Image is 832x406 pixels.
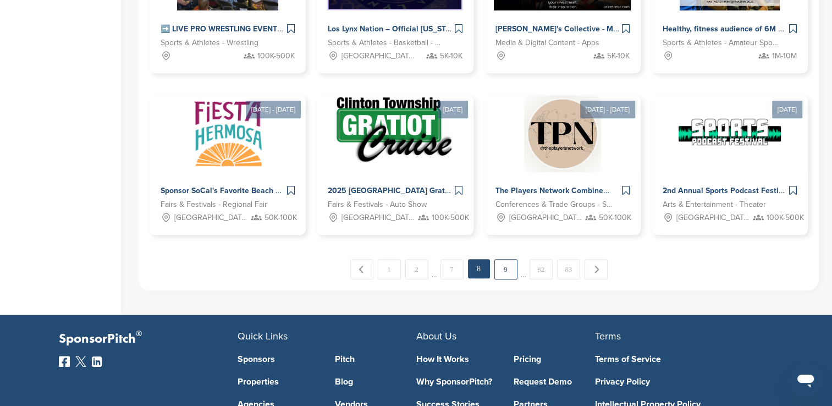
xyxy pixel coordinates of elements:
[599,212,631,224] span: 50K-100K
[405,259,428,279] a: 2
[317,78,473,235] a: [DATE] Sponsorpitch & 2025 [GEOGRAPHIC_DATA] Gratiot Cruise Fairs & Festivals - Auto Show [GEOGRA...
[495,186,603,195] span: The Players Network Combine
[509,212,583,224] span: [GEOGRAPHIC_DATA], [GEOGRAPHIC_DATA]
[676,212,750,224] span: [GEOGRAPHIC_DATA], [GEOGRAPHIC_DATA]
[595,377,757,386] a: Privacy Policy
[767,212,804,224] span: 100K-500K
[257,50,295,62] span: 100K-500K
[495,199,613,211] span: Conferences & Trade Groups - Sports
[161,199,267,211] span: Fairs & Festivals - Regional Fair
[514,377,595,386] a: Request Demo
[468,259,490,278] em: 8
[238,355,319,364] a: Sponsors
[328,37,445,49] span: Sports & Athletes - Basketball - WNBA
[679,95,781,172] img: Sponsorpitch &
[189,95,266,172] img: Sponsorpitch &
[328,199,427,211] span: Fairs & Festivals - Auto Show
[416,355,498,364] a: How It Works
[75,356,86,367] img: Twitter
[652,78,808,235] a: [DATE] Sponsorpitch & 2nd Annual Sports Podcast Festival - [DATE] in [GEOGRAPHIC_DATA], [GEOGRAPH...
[335,377,416,386] a: Blog
[440,259,464,279] a: 7
[238,377,319,386] a: Properties
[246,101,301,118] div: [DATE] - [DATE]
[530,259,553,279] a: 82
[440,50,462,62] span: 5K-10K
[341,212,415,224] span: [GEOGRAPHIC_DATA], [GEOGRAPHIC_DATA]
[341,50,415,62] span: [GEOGRAPHIC_DATA], [GEOGRAPHIC_DATA]
[521,259,526,279] span: …
[432,212,469,224] span: 100K-500K
[161,37,258,49] span: Sports & Athletes - Wrestling
[607,50,630,62] span: 5K-10K
[337,95,454,172] img: Sponsorpitch &
[438,101,468,118] div: [DATE]
[484,78,641,235] a: [DATE] - [DATE] Sponsorpitch & The Players Network Combine Conferences & Trade Groups - Sports [G...
[350,259,373,279] a: ← Previous
[59,331,238,347] p: SponsorPitch
[161,186,358,195] span: Sponsor SoCal's Favorite Beach Festival & Reach 120K+
[595,330,621,342] span: Terms
[494,259,517,279] a: 9
[416,330,456,342] span: About Us
[495,24,661,34] span: [PERSON_NAME]'s Collective - Music Sessions
[59,356,70,367] img: Facebook
[772,101,802,118] div: [DATE]
[335,355,416,364] a: Pitch
[136,327,142,341] span: ®
[328,186,480,195] span: 2025 [GEOGRAPHIC_DATA] Gratiot Cruise
[238,330,288,342] span: Quick Links
[663,199,766,211] span: Arts & Entertainment - Theater
[432,259,437,279] span: …
[663,37,780,49] span: Sports & Athletes - Amateur Sports Leagues
[788,362,823,397] iframe: Button to launch messaging window
[265,212,297,224] span: 50K-100K
[514,355,595,364] a: Pricing
[495,37,599,49] span: Media & Digital Content - Apps
[161,24,458,34] span: ➡️ LIVE PRO WRESTLING EVENTS With - Dominant Championship Wrestling (DCW)!
[150,78,306,235] a: [DATE] - [DATE] Sponsorpitch & Sponsor SoCal's Favorite Beach Festival & Reach 120K+ Fairs & Fest...
[416,377,498,386] a: Why SponsorPitch?
[772,50,797,62] span: 1M-10M
[524,95,601,172] img: Sponsorpitch &
[580,101,635,118] div: [DATE] - [DATE]
[595,355,757,364] a: Terms of Service
[328,24,627,34] span: Los Lynx Nation – Official [US_STATE] Lynx Fan Community Sponsorship Opportunity
[174,212,248,224] span: [GEOGRAPHIC_DATA], [GEOGRAPHIC_DATA]
[585,259,608,279] a: Next →
[557,259,580,279] a: 83
[378,259,401,279] a: 1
